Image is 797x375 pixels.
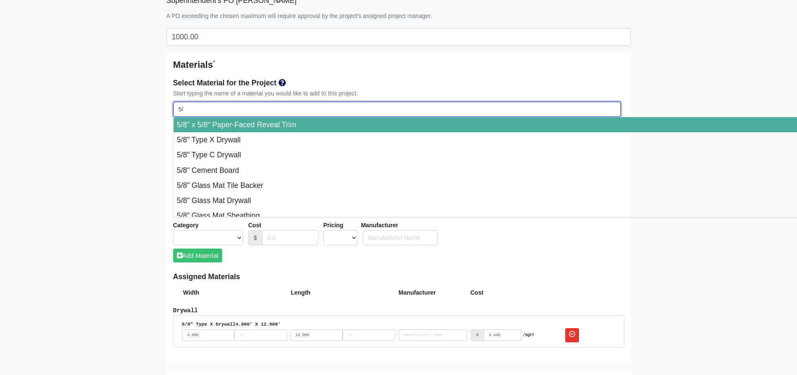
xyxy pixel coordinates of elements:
[262,230,318,246] input: Cost
[363,230,438,246] input: Search
[343,329,395,341] input: length_inches
[173,249,222,262] button: Add Material
[248,222,261,229] strong: Cost
[182,321,615,328] div: 5/8" Type X Drywall
[173,79,277,87] strong: Select Material for the Project
[255,322,258,327] span: X
[484,329,521,341] input: Cost
[173,306,624,348] li: Drywall
[173,222,199,229] strong: Category
[291,289,310,296] strong: Length
[361,222,398,229] strong: Manufacturer
[236,322,253,327] span: 4.000'
[173,89,624,98] div: Start typing the name of a material you would like to add to this project.
[173,272,624,281] h6: Assigned Materials
[248,230,262,246] div: $
[470,289,483,296] strong: Cost
[182,329,235,341] input: width_feet
[399,289,436,296] strong: Manufacturer
[234,329,287,341] input: width_inches
[399,329,468,341] input: Search
[471,329,484,341] div: $
[173,102,621,117] input: Search
[167,13,432,19] small: A PO exceeding the chosen maximum will require approval by the project's assigned project manager.
[173,59,624,70] h5: Materials
[183,289,200,296] strong: Width
[523,332,534,338] strong: /SQFT
[323,222,343,229] strong: Pricing
[261,322,281,327] span: 12.000'
[290,329,343,341] input: length_feet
